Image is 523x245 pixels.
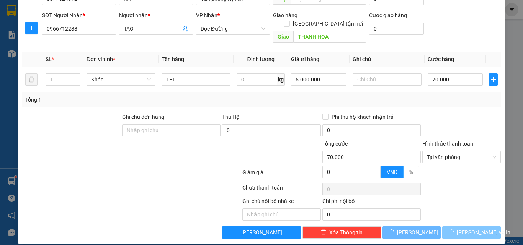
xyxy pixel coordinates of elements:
button: deleteXóa Thông tin [302,226,381,239]
span: user-add [182,26,188,32]
label: Hình thức thanh toán [422,141,473,147]
div: Ghi chú nội bộ nhà xe [242,197,321,208]
div: Tổng: 1 [25,96,203,104]
div: SĐT Người Nhận [42,11,116,19]
li: In ngày: 18:09 14/10 [4,57,84,67]
label: Ghi chú đơn hàng [122,114,164,120]
span: [PERSON_NAME] [241,228,282,237]
span: Đơn vị tính [87,56,115,62]
span: Định lượng [247,56,274,62]
span: Tên hàng [162,56,184,62]
span: delete [321,229,326,235]
button: delete [25,73,38,86]
span: [PERSON_NAME] và In [457,228,510,237]
span: Dọc Đường [201,23,265,34]
th: Ghi chú [350,52,425,67]
span: Tại văn phòng [427,151,496,163]
input: Cước giao hàng [369,23,424,35]
span: loading [448,229,457,235]
span: plus [26,25,37,31]
input: 0 [291,73,346,86]
span: Thu Hộ [222,114,240,120]
input: Ghi Chú [353,73,422,86]
input: Ghi chú đơn hàng [122,124,221,136]
span: Phí thu hộ khách nhận trả [329,113,397,121]
span: VP Nhận [196,12,217,18]
div: Chưa thanh toán [242,183,322,197]
button: [PERSON_NAME] [222,226,301,239]
span: % [409,169,413,175]
input: Nhập ghi chú [242,208,321,221]
li: [PERSON_NAME] [4,46,84,57]
span: [PERSON_NAME] [397,228,438,237]
button: [PERSON_NAME] và In [442,226,501,239]
input: VD: Bàn, Ghế [162,73,230,86]
span: Xóa Thông tin [329,228,363,237]
span: Giao hàng [273,12,297,18]
input: Dọc đường [293,31,366,43]
span: Giao [273,31,293,43]
button: plus [25,22,38,34]
div: Chi phí nội bộ [322,197,421,208]
span: Giá trị hàng [291,56,319,62]
span: Cước hàng [428,56,454,62]
label: Cước giao hàng [369,12,407,18]
span: loading [389,229,397,235]
span: Khác [91,74,151,85]
button: [PERSON_NAME] [382,226,441,239]
button: plus [489,73,498,86]
span: VND [387,169,397,175]
span: kg [277,73,285,86]
span: plus [489,76,497,83]
span: [GEOGRAPHIC_DATA] tận nơi [290,19,366,28]
span: SL [46,56,52,62]
div: Giảm giá [242,168,322,182]
span: Tổng cước [322,141,348,147]
div: Người nhận [119,11,193,19]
